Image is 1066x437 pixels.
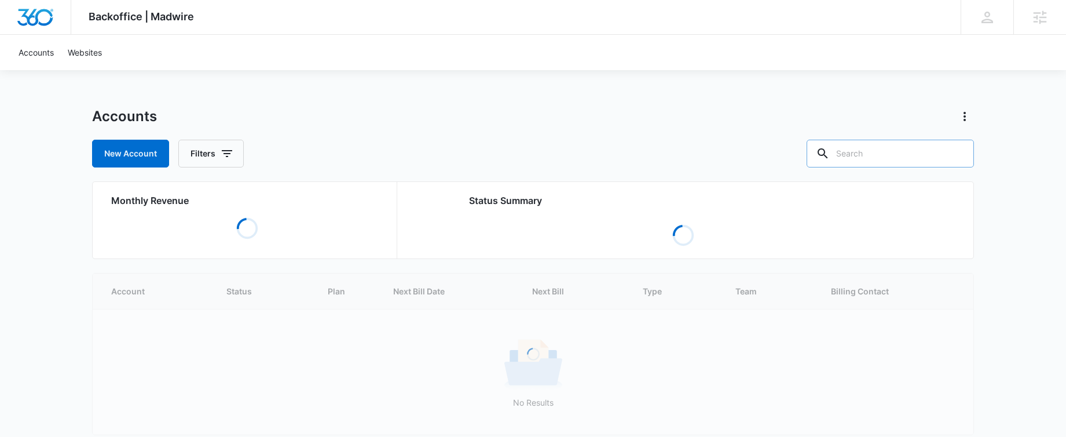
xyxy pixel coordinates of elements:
h1: Accounts [92,108,157,125]
input: Search [807,140,974,167]
a: Websites [61,35,109,70]
button: Filters [178,140,244,167]
a: New Account [92,140,169,167]
span: Backoffice | Madwire [89,10,194,23]
h2: Status Summary [469,194,897,207]
a: Accounts [12,35,61,70]
button: Actions [955,107,974,126]
h2: Monthly Revenue [111,194,383,207]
